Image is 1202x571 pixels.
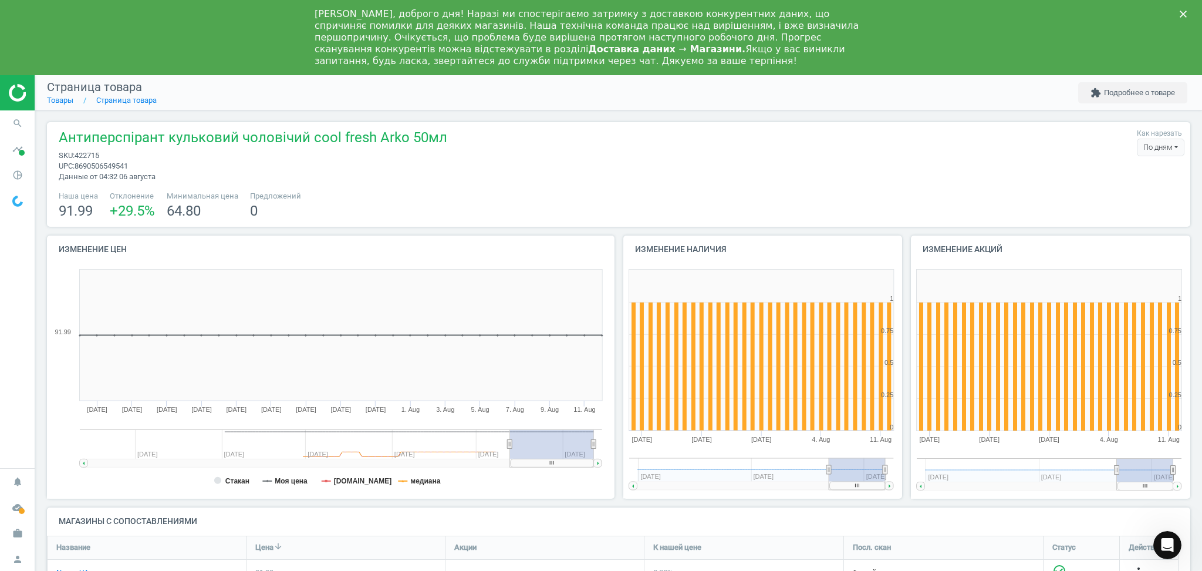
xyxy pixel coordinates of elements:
[1052,542,1076,553] span: Статус
[890,295,893,302] text: 1
[6,548,29,570] i: person
[59,172,156,181] span: Данные от 04:32 06 августа
[632,436,652,443] tspan: [DATE]
[588,43,745,55] b: Доставка даних ⇾ Магазини.
[6,138,29,160] i: timeline
[56,542,90,553] span: Название
[454,542,477,553] span: Акции
[59,191,98,201] span: Наша цена
[6,522,29,545] i: work
[59,162,75,170] span: upc :
[9,84,92,102] img: ajHJNr6hYgQAAAAASUVORK5CYII=
[157,406,177,413] tspan: [DATE]
[96,96,157,105] a: Страница товара
[1178,424,1181,431] text: 0
[881,327,893,334] text: 0.75
[1178,295,1181,302] text: 1
[866,473,887,481] tspan: [DATE]
[436,406,454,413] tspan: 3. Aug
[275,477,308,485] tspan: Моя цена
[122,406,143,413] tspan: [DATE]
[167,203,201,219] span: 64.80
[1153,531,1181,559] iframe: Intercom live chat
[881,391,893,398] text: 0.25
[884,359,893,366] text: 0.5
[296,406,316,413] tspan: [DATE]
[980,436,1000,443] tspan: [DATE]
[6,164,29,186] i: pie_chart_outlined
[890,424,893,431] text: 0
[1169,327,1181,334] text: 0.75
[227,406,247,413] tspan: [DATE]
[87,406,107,413] tspan: [DATE]
[920,436,940,443] tspan: [DATE]
[1158,436,1180,443] tspan: 11. Aug
[315,8,869,67] div: [PERSON_NAME], доброго дня! Наразі ми спостерігаємо затримку з доставкою конкурентних даних, що с...
[506,406,524,413] tspan: 7. Aug
[1100,436,1118,443] tspan: 4. Aug
[1154,473,1175,481] tspan: [DATE]
[59,128,447,150] span: Антиперспірант кульковий чоловічий cool fresh Arko 50мл
[691,436,712,443] tspan: [DATE]
[411,477,441,485] tspan: медиана
[47,96,73,105] a: Товары
[541,406,559,413] tspan: 9. Aug
[401,406,420,413] tspan: 1. Aug
[331,406,352,413] tspan: [DATE]
[6,112,29,135] i: search
[47,508,1190,535] h4: Магазины с сопоставлениями
[870,436,892,443] tspan: 11. Aug
[1180,11,1191,18] div: Закрити
[47,80,142,94] span: Страница товара
[75,162,128,170] span: 8690506549541
[225,477,249,485] tspan: Стакан
[75,151,99,160] span: 422715
[55,328,71,335] text: 91.99
[255,542,274,553] span: Цена
[191,406,212,413] tspan: [DATE]
[274,542,283,551] i: arrow_downward
[812,436,830,443] tspan: 4. Aug
[167,191,238,201] span: Минимальная цена
[653,542,701,553] span: К нашей цене
[250,203,258,219] span: 0
[250,191,301,201] span: Предложений
[261,406,282,413] tspan: [DATE]
[911,236,1190,263] h4: Изменение акций
[751,436,772,443] tspan: [DATE]
[1078,82,1187,103] button: extensionПодробнее о товаре
[6,496,29,519] i: cloud_done
[1129,542,1163,553] span: Действия
[1173,359,1181,366] text: 0.5
[12,196,23,207] img: wGWNvw8QSZomAAAAABJRU5ErkJggg==
[623,236,903,263] h4: Изменение наличия
[1039,436,1059,443] tspan: [DATE]
[1090,88,1101,98] i: extension
[574,406,596,413] tspan: 11. Aug
[366,406,386,413] tspan: [DATE]
[853,542,891,553] span: Посл. скан
[59,151,75,160] span: sku :
[1169,391,1181,398] text: 0.25
[1137,139,1184,156] div: По дням
[471,406,489,413] tspan: 5. Aug
[47,236,614,263] h4: Изменение цен
[1137,129,1182,139] label: Как нарезать
[110,191,155,201] span: Отклонение
[59,203,93,219] span: 91.99
[110,203,155,219] span: +29.5 %
[6,471,29,493] i: notifications
[334,477,392,485] tspan: [DOMAIN_NAME]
